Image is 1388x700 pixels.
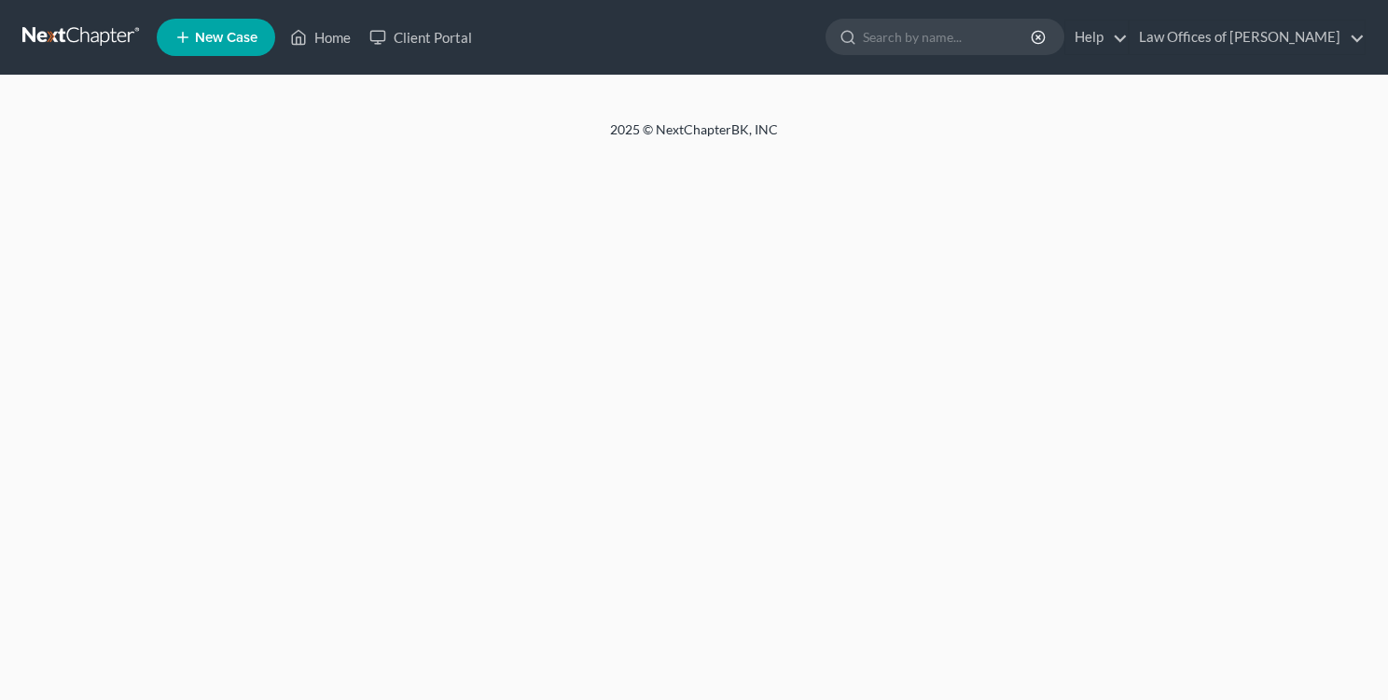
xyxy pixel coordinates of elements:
[162,120,1226,154] div: 2025 © NextChapterBK, INC
[281,21,360,54] a: Home
[360,21,481,54] a: Client Portal
[1130,21,1365,54] a: Law Offices of [PERSON_NAME]
[1065,21,1128,54] a: Help
[863,20,1034,54] input: Search by name...
[195,31,257,45] span: New Case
